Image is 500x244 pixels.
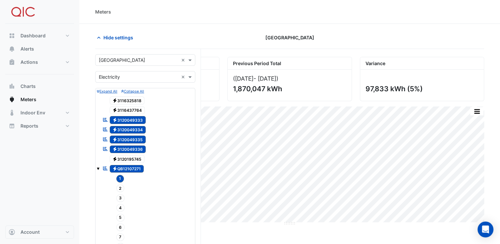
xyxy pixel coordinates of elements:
[116,184,125,192] span: 2
[5,93,74,106] button: Meters
[112,117,117,122] fa-icon: Electricity
[112,147,117,152] fa-icon: Electricity
[470,107,483,115] button: More Options
[9,59,15,65] app-icon: Actions
[20,96,36,103] span: Meters
[95,32,137,43] button: Hide settings
[5,80,74,93] button: Charts
[116,224,125,231] span: 6
[112,137,117,142] fa-icon: Electricity
[5,56,74,69] button: Actions
[102,127,108,132] fa-icon: Reportable
[233,75,346,82] div: ([DATE] )
[95,8,111,15] div: Meters
[116,194,125,202] span: 3
[9,32,15,39] app-icon: Dashboard
[112,127,117,132] fa-icon: Electricity
[20,83,36,90] span: Charts
[253,75,276,82] span: - [DATE]
[102,136,108,142] fa-icon: Reportable
[9,109,15,116] app-icon: Indoor Env
[102,166,108,171] fa-icon: Reportable
[112,108,117,113] fa-icon: Electricity
[116,204,125,212] span: 4
[110,97,145,104] span: 3116325818
[116,233,125,241] span: 7
[9,83,15,90] app-icon: Charts
[360,57,484,70] div: Variance
[112,166,117,171] fa-icon: Electricity
[110,145,146,153] span: 3120049336
[5,119,74,133] button: Reports
[121,88,144,94] button: Collapse All
[97,88,117,94] button: Expand All
[110,136,146,143] span: 3120049335
[20,46,34,52] span: Alerts
[5,225,74,239] button: Account
[5,29,74,42] button: Dashboard
[110,155,145,163] span: 3120195745
[20,109,45,116] span: Indoor Env
[20,59,38,65] span: Actions
[181,73,187,80] span: Clear
[112,98,117,103] fa-icon: Electricity
[9,46,15,52] app-icon: Alerts
[116,175,124,183] span: 1
[5,42,74,56] button: Alerts
[110,165,144,173] span: QB12107271
[116,214,125,222] span: 5
[121,89,144,94] small: Collapse All
[228,57,351,70] div: Previous Period Total
[110,116,146,124] span: 3120049333
[233,85,345,93] div: 1,870,047 kWh
[365,85,477,93] div: 97,833 kWh (5%)
[20,123,38,129] span: Reports
[265,34,314,41] span: [GEOGRAPHIC_DATA]
[9,123,15,129] app-icon: Reports
[102,146,108,152] fa-icon: Reportable
[8,5,38,19] img: Company Logo
[5,106,74,119] button: Indoor Env
[110,126,146,134] span: 3120049334
[181,57,187,63] span: Clear
[20,229,40,235] span: Account
[478,222,493,237] div: Open Intercom Messenger
[112,156,117,161] fa-icon: Electricity
[110,106,145,114] span: 3116437764
[102,117,108,122] fa-icon: Reportable
[103,34,133,41] span: Hide settings
[97,89,117,94] small: Expand All
[20,32,46,39] span: Dashboard
[9,96,15,103] app-icon: Meters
